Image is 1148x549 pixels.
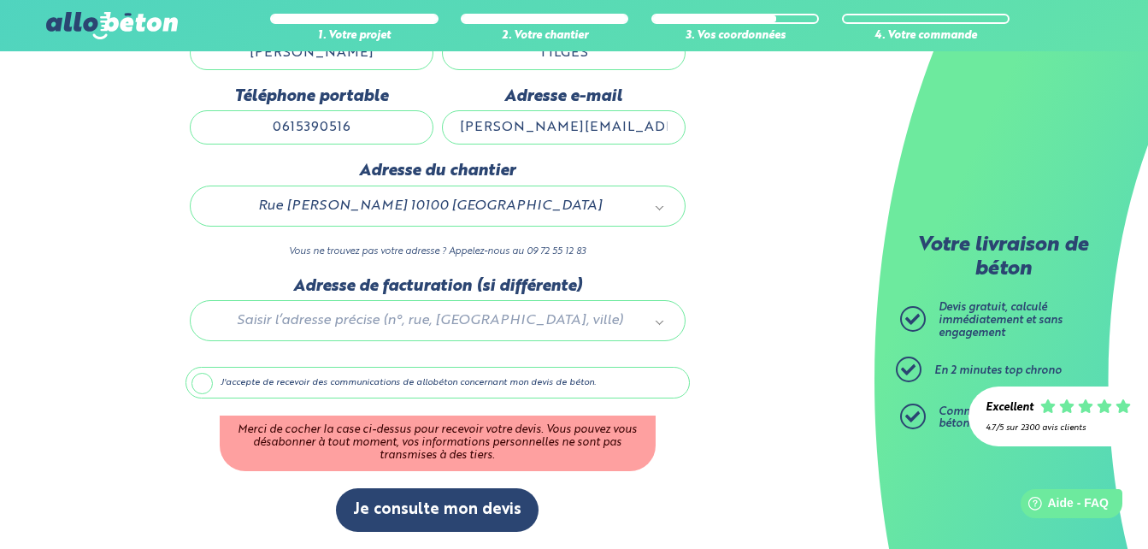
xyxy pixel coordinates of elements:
[842,30,1010,43] div: 4. Votre commande
[185,367,690,399] label: J'accepte de recevoir des communications de allobéton concernant mon devis de béton.
[442,36,686,70] input: Quel est votre nom de famille ?
[190,162,686,180] label: Adresse du chantier
[336,488,539,532] button: Je consulte mon devis
[46,12,178,39] img: allobéton
[651,30,819,43] div: 3. Vos coordonnées
[461,30,628,43] div: 2. Votre chantier
[215,195,645,217] span: Rue [PERSON_NAME] 10100 [GEOGRAPHIC_DATA]
[270,30,438,43] div: 1. Votre projet
[190,36,433,70] input: Quel est votre prénom ?
[190,110,433,145] input: ex : 0642930817
[442,110,686,145] input: ex : contact@allobeton.fr
[190,87,433,106] label: Téléphone portable
[190,244,686,260] p: Vous ne trouvez pas votre adresse ? Appelez-nous au 09 72 55 12 83
[208,195,668,217] a: Rue [PERSON_NAME] 10100 [GEOGRAPHIC_DATA]
[442,87,686,106] label: Adresse e-mail
[996,482,1129,530] iframe: Help widget launcher
[220,416,656,470] div: Merci de cocher la case ci-dessus pour recevoir votre devis. Vous pouvez vous désabonner à tout m...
